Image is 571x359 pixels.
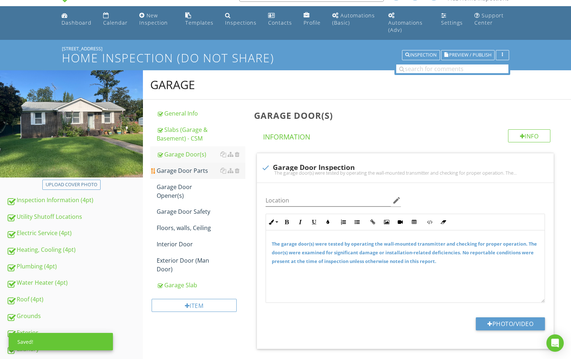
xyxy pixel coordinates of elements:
button: Code View [423,215,436,229]
button: Upload cover photo [42,180,101,190]
div: Settings [441,19,463,26]
h1: Home Inspection (Do Not Share) [62,51,509,64]
div: Water Heater (4pt) [7,278,143,288]
div: Item [152,299,237,312]
div: Info [508,129,551,142]
div: Inspections [225,19,257,26]
button: Preview / Publish [441,50,495,60]
a: Automations (Basic) [329,9,380,30]
button: Inspection [402,50,440,60]
div: Open Intercom Messenger [546,334,564,352]
div: Templates [185,19,213,26]
button: Photo/Video [476,317,545,330]
a: Preview / Publish [441,51,495,58]
div: Slabs (Garage & Basement) - CSM [157,125,246,143]
div: Support Center [474,12,504,26]
i: edit [392,196,401,205]
div: Dashboard [62,19,92,26]
button: Unordered List [350,215,364,229]
div: Exterior [7,328,143,338]
div: Inspection [405,53,437,58]
a: Templates [182,9,216,30]
a: Inspection [402,51,440,58]
a: Dashboard [59,9,94,30]
div: General Info [157,109,246,118]
input: search for comments [396,64,508,73]
button: Ordered List [337,215,350,229]
span: The garage door(s) were tested by operating the wall-mounted transmitter and checking for proper ... [272,241,537,264]
div: New Inspection [139,12,168,26]
button: Colors [321,215,335,229]
div: Garage Slab [157,281,246,289]
button: Bold (⌘B) [280,215,293,229]
input: Location [266,195,391,206]
div: Garage Door Parts [157,166,246,175]
div: Laundry [7,345,143,354]
span: Preview / Publish [449,53,491,58]
div: Electric Service (4pt) [7,229,143,238]
a: Calendar [100,9,131,30]
a: Inspections [222,9,259,30]
div: Automations (Basic) [332,12,375,26]
button: Insert Video [393,215,407,229]
button: Insert Table [407,215,421,229]
button: Italic (⌘I) [293,215,307,229]
div: Garage Door(s) [157,150,246,159]
div: Interior Door [157,240,246,249]
div: Contacts [268,19,292,26]
button: Inline Style [266,215,280,229]
button: Clear Formatting [436,215,450,229]
div: Calendar [103,19,128,26]
a: Company Profile [301,9,323,30]
div: Heating, Cooling (4pt) [7,245,143,255]
div: Inspection Information (4pt) [7,196,143,205]
button: Underline (⌘U) [307,215,321,229]
a: Contacts [265,9,295,30]
div: Exterior Door (Man Door) [157,256,246,274]
h4: Information [263,129,550,142]
div: Garage Door Safety [157,207,246,216]
div: Grounds [7,312,143,321]
div: [STREET_ADDRESS] [62,46,509,51]
a: Automations (Advanced) [385,9,433,37]
div: Saved! [9,333,113,350]
h3: Garage Door(s) [254,110,559,120]
div: Garage [150,78,195,92]
div: The garage door(s) were tested by operating the wall-mounted transmitter and checking for proper ... [261,170,549,176]
div: Utility Shutoff Locations [7,212,143,222]
a: New Inspection [136,9,177,30]
div: Plumbing (4pt) [7,262,143,271]
button: Insert Link (⌘K) [366,215,380,229]
a: Support Center [471,9,512,30]
div: Automations (Adv) [388,19,423,33]
button: Insert Image (⌘P) [380,215,393,229]
div: Floors, walls, Ceiling [157,224,246,232]
div: Profile [304,19,321,26]
a: Settings [438,9,466,30]
div: Roof (4pt) [7,295,143,304]
div: Garage Door Opener(s) [157,183,246,200]
div: Upload cover photo [46,181,97,188]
